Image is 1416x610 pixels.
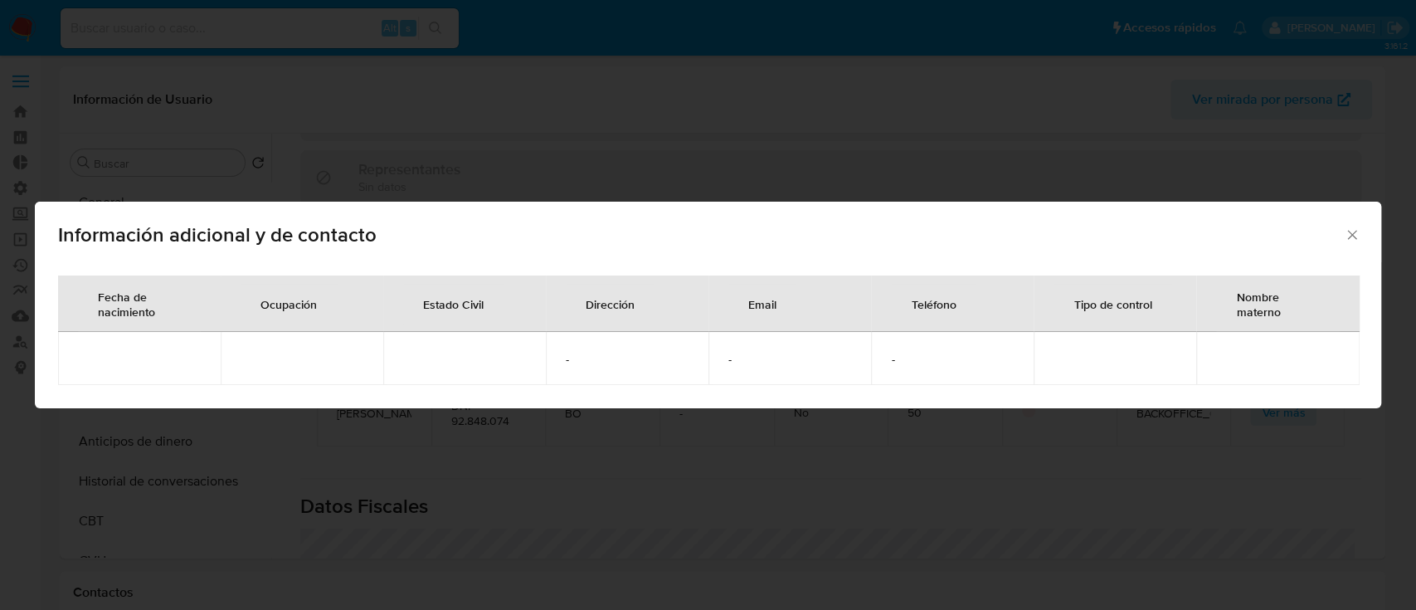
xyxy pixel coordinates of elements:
[241,284,337,324] div: Ocupación
[1216,276,1339,331] div: Nombre materno
[891,352,1014,367] span: -
[58,225,1344,245] span: Información adicional y de contacto
[566,284,654,324] div: Dirección
[1053,284,1171,324] div: Tipo de control
[728,284,796,324] div: Email
[566,352,689,367] span: -
[78,276,201,331] div: Fecha de nacimiento
[403,284,504,324] div: Estado Civil
[1344,227,1359,242] button: Cerrar
[891,284,976,324] div: Teléfono
[728,352,851,367] span: -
